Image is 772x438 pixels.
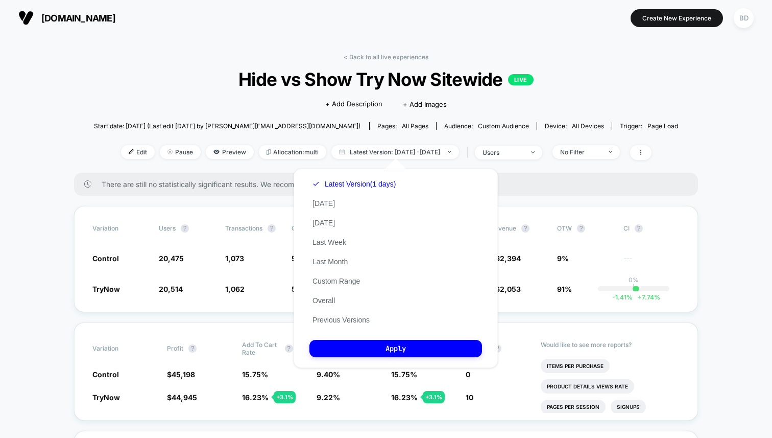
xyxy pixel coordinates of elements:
span: 0 [466,370,470,379]
button: ? [188,344,197,353]
span: [DOMAIN_NAME] [41,13,115,24]
div: Audience: [444,122,529,130]
button: Overall [309,296,338,305]
span: 15.75 % [242,370,268,379]
div: Trigger: [620,122,678,130]
span: 44,945 [172,393,197,402]
span: 15.75 % [391,370,417,379]
button: ? [521,224,529,233]
button: ? [268,224,276,233]
span: $ [167,370,195,379]
span: Profit [167,344,183,352]
span: $ [167,393,197,402]
span: 20,514 [159,285,183,293]
span: | [464,145,475,160]
img: edit [129,149,134,154]
img: end [609,151,612,153]
span: 1,073 [225,254,244,263]
span: 10 [466,393,473,402]
p: | [633,284,635,291]
span: Add To Cart Rate [242,341,280,356]
button: Last Month [309,257,351,266]
p: 0% [629,276,639,284]
div: No Filter [560,148,601,156]
span: 62,394 [495,254,521,263]
span: Pause [160,145,201,159]
span: 7.74 % [633,293,660,301]
button: Previous Versions [309,315,373,325]
div: Pages: [377,122,428,130]
p: LIVE [508,74,534,85]
li: Items Per Purchase [541,359,610,373]
span: Variation [92,341,149,356]
button: Last Week [309,238,349,247]
span: Allocation: multi [259,145,326,159]
span: 62,053 [495,285,521,293]
button: [DOMAIN_NAME] [15,10,118,26]
span: 1,062 [225,285,245,293]
span: TryNow [92,285,120,293]
li: Product Details Views Rate [541,379,634,394]
span: Page Load [647,122,678,130]
span: -1.41 % [612,293,633,301]
div: + 3.1 % [274,391,296,403]
span: Hide vs Show Try Now Sitewide [123,68,649,90]
span: 9.22 % [317,393,340,402]
span: 91% [557,285,572,293]
button: Custom Range [309,276,363,286]
span: Device: [537,122,612,130]
button: BD [731,8,757,29]
button: Apply [309,340,482,357]
span: Latest Version: [DATE] - [DATE] [331,145,459,159]
span: Start date: [DATE] (Last edit [DATE] by [PERSON_NAME][EMAIL_ADDRESS][DOMAIN_NAME]) [94,122,360,130]
span: Variation [92,224,149,233]
span: + [638,293,642,301]
span: + Add Images [403,100,447,108]
span: Control [92,254,119,263]
span: Control [92,370,119,379]
span: 16.23 % [391,393,418,402]
span: Edit [121,145,155,159]
div: BD [734,8,754,28]
img: rebalance [267,149,271,155]
span: Custom Audience [478,122,529,130]
span: 20,475 [159,254,184,263]
span: TryNow [92,393,120,402]
span: OTW [557,224,613,233]
button: ? [635,224,643,233]
button: Latest Version(1 days) [309,179,399,189]
li: Pages Per Session [541,400,606,414]
button: ? [577,224,585,233]
img: calendar [339,149,345,154]
div: users [482,149,523,156]
span: Preview [206,145,254,159]
button: ? [181,224,189,233]
li: Signups [611,400,646,414]
button: [DATE] [309,218,338,227]
span: 9% [557,254,569,263]
button: Create New Experience [631,9,723,27]
img: end [531,151,535,153]
img: end [167,149,173,154]
span: Transactions [225,224,262,232]
span: 45,198 [172,370,195,379]
span: --- [623,256,680,263]
a: < Back to all live experiences [344,53,428,61]
button: [DATE] [309,199,338,208]
span: There are still no statistically significant results. We recommend waiting a few more days [102,180,678,189]
span: + Add Description [325,99,382,109]
p: Would like to see more reports? [541,341,680,349]
img: end [448,151,451,153]
img: Visually logo [18,10,34,26]
span: 16.23 % [242,393,269,402]
span: all pages [402,122,428,130]
span: 9.40 % [317,370,340,379]
span: users [159,224,176,232]
span: CI [623,224,680,233]
div: + 3.1 % [423,391,445,403]
span: all devices [572,122,604,130]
